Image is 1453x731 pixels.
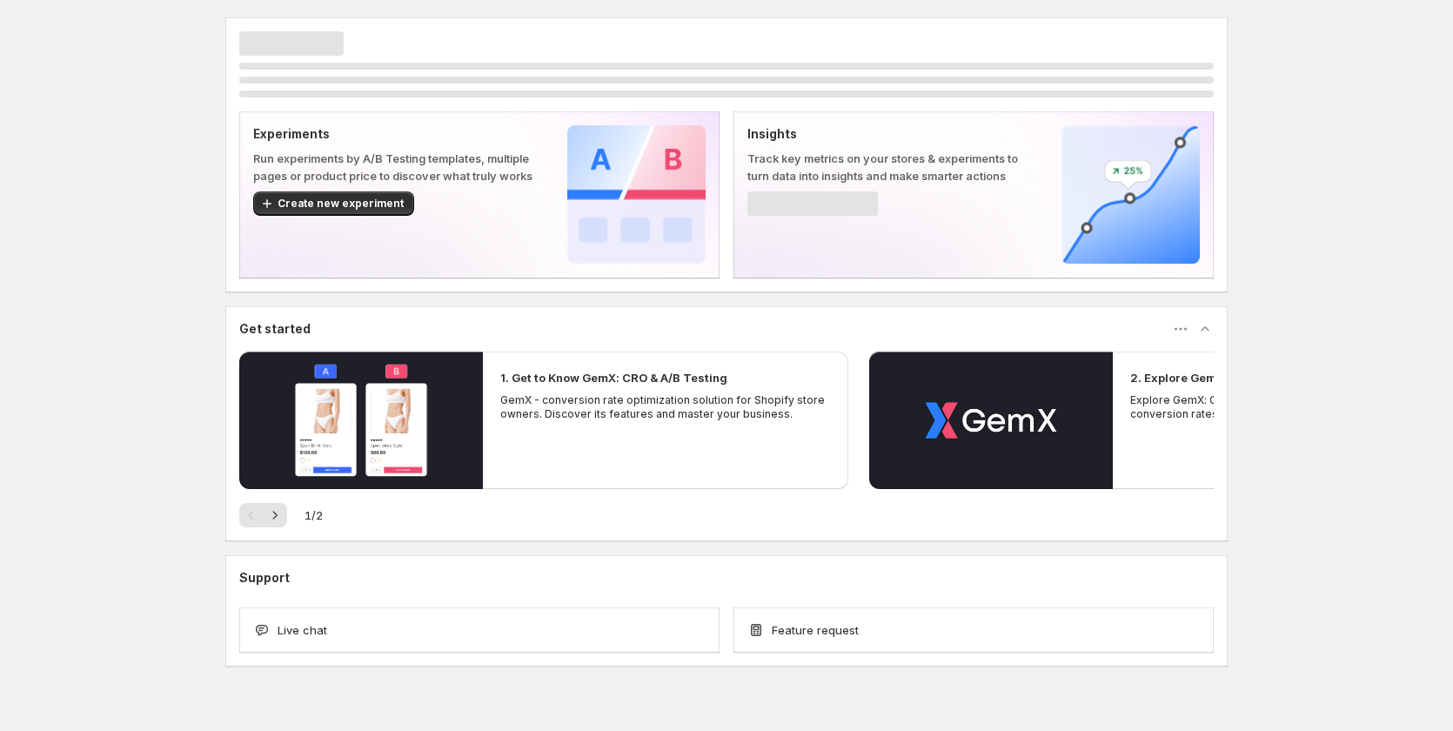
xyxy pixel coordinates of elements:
button: Create new experiment [253,191,414,216]
p: Experiments [253,125,539,143]
img: Experiments [567,125,706,264]
nav: Phân trang [239,503,287,527]
button: Phát video [869,352,1113,489]
span: Feature request [772,621,859,639]
h2: 1. Get to Know GemX: CRO & A/B Testing [500,369,727,386]
button: Phát video [239,352,483,489]
img: Insights [1061,125,1200,264]
h3: Support [239,569,290,587]
span: Create new experiment [278,197,404,211]
h3: Get started [239,320,311,338]
p: GemX - conversion rate optimization solution for Shopify store owners. Discover its features and ... [500,393,831,421]
p: Run experiments by A/B Testing templates, multiple pages or product price to discover what truly ... [253,150,539,184]
button: Tiếp [263,503,287,527]
h2: 2. Explore GemX: CRO & A/B Testing Use Cases [1130,369,1400,386]
p: Track key metrics on your stores & experiments to turn data into insights and make smarter actions [747,150,1034,184]
p: Insights [747,125,1034,143]
span: Live chat [278,621,327,639]
span: 1 / 2 [305,506,323,524]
